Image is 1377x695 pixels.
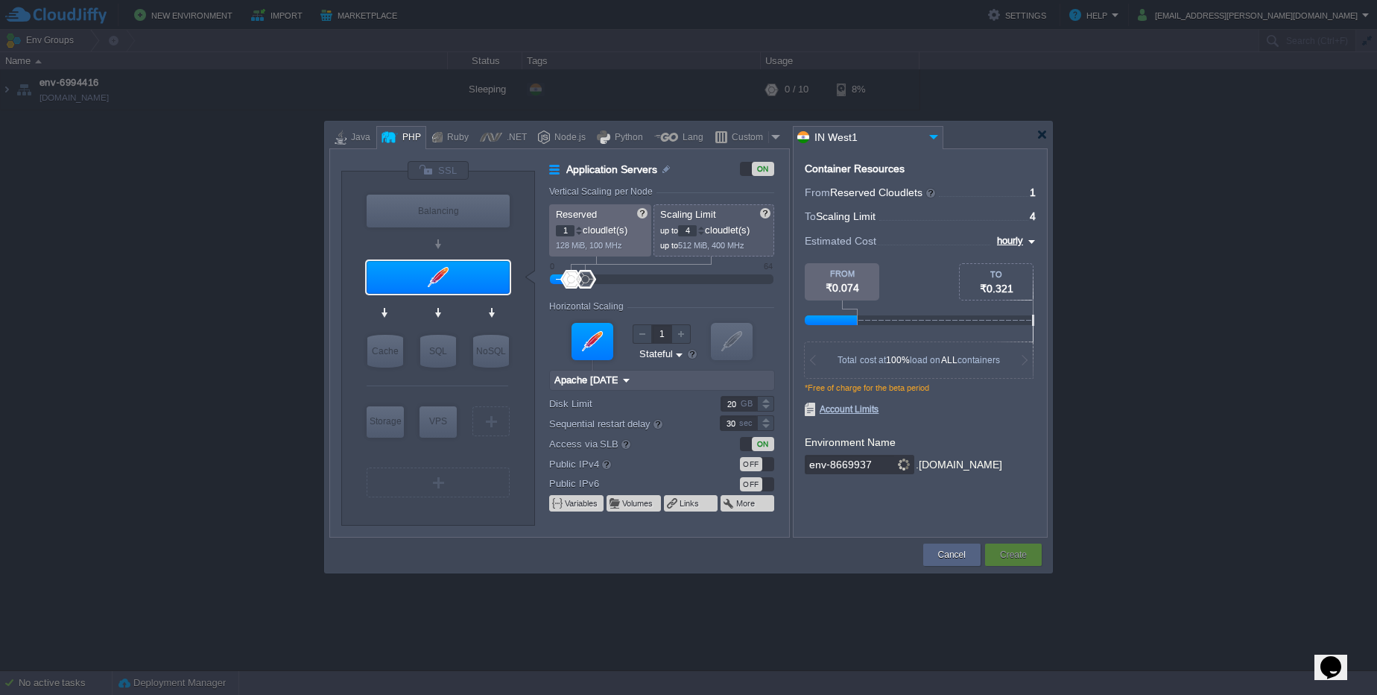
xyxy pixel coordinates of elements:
button: Create [1000,547,1027,562]
p: cloudlet(s) [660,221,769,236]
div: 0 [550,262,554,271]
div: SQL [420,335,456,368]
div: Load Balancer [367,195,510,227]
div: PHP [398,127,421,149]
div: FROM [805,269,879,278]
button: Links [680,497,700,509]
div: Lang [678,127,703,149]
span: 4 [1030,210,1036,222]
div: ON [752,162,774,176]
span: To [805,210,816,222]
div: Java [346,127,370,149]
div: .[DOMAIN_NAME] [916,455,1002,475]
span: Scaling Limit [660,209,716,220]
div: Elastic VPS [420,406,457,438]
div: NoSQL [473,335,509,368]
div: Vertical Scaling per Node [549,186,656,197]
div: TO [960,270,1033,279]
span: 1 [1030,186,1036,198]
span: 128 MiB, 100 MHz [556,241,622,250]
span: 512 MiB, 400 MHz [678,241,744,250]
div: .NET [502,127,527,149]
div: Container Resources [805,163,905,174]
div: OFF [740,457,762,471]
div: NoSQL Databases [473,335,509,368]
label: Environment Name [805,436,896,448]
div: Storage Containers [367,406,404,438]
div: Horizontal Scaling [549,301,627,312]
div: ON [752,437,774,451]
span: up to [660,241,678,250]
div: sec [739,416,756,430]
button: More [736,497,756,509]
div: *Free of charge for the beta period [805,383,1036,403]
button: Variables [565,497,599,509]
div: 64 [764,262,773,271]
label: Disk Limit [549,396,700,412]
label: Sequential restart delay [549,415,700,432]
div: OFF [740,477,762,491]
span: up to [660,226,678,235]
iframe: chat widget [1314,635,1362,680]
div: GB [741,397,756,411]
p: cloudlet(s) [556,221,646,236]
div: Storage [367,406,404,436]
div: VPS [420,406,457,436]
span: ₹0.074 [826,282,859,294]
label: Access via SLB [549,435,700,452]
span: From [805,186,830,198]
button: Volumes [622,497,654,509]
span: Reserved Cloudlets [830,186,937,198]
div: Ruby [443,127,469,149]
span: Estimated Cost [805,233,876,249]
div: Custom [727,127,768,149]
span: Account Limits [805,403,879,416]
div: Cache [367,335,403,368]
span: ₹0.321 [980,283,1013,295]
div: Create New Layer [472,406,510,436]
div: Python [610,127,643,149]
div: Balancing [367,195,510,227]
span: Reserved [556,209,597,220]
button: Cancel [938,547,966,562]
div: Application Servers [367,261,510,294]
div: Node.js [550,127,586,149]
div: SQL Databases [420,335,456,368]
div: Create New Layer [367,468,510,497]
span: Scaling Limit [816,210,876,222]
label: Public IPv6 [549,476,700,491]
label: Public IPv4 [549,456,700,472]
